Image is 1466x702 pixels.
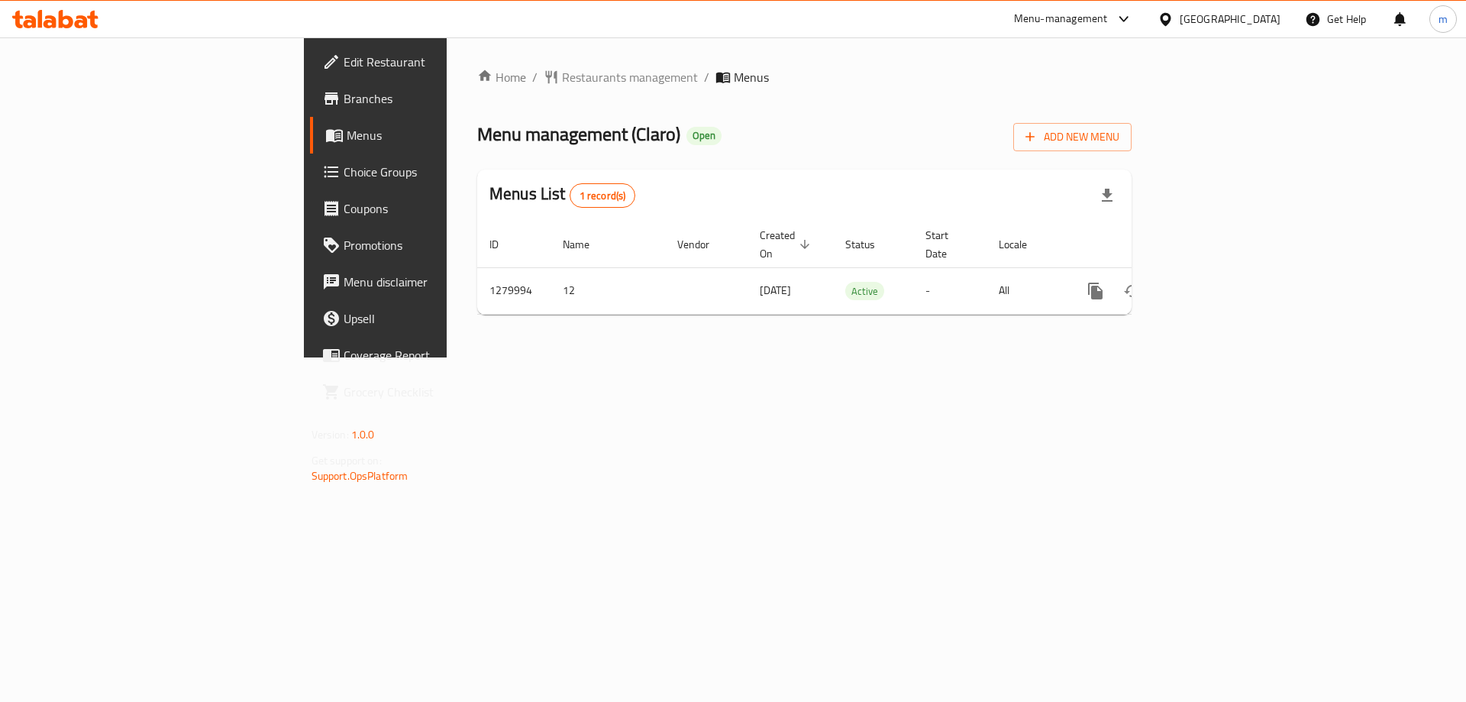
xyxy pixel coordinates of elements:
[477,222,1236,315] table: enhanced table
[344,163,537,181] span: Choice Groups
[704,68,709,86] li: /
[344,309,537,328] span: Upsell
[1077,273,1114,309] button: more
[1439,11,1448,27] span: m
[344,383,537,401] span: Grocery Checklist
[312,466,408,486] a: Support.OpsPlatform
[347,126,537,144] span: Menus
[562,68,698,86] span: Restaurants management
[986,267,1065,314] td: All
[845,283,884,300] span: Active
[310,337,549,374] a: Coverage Report
[686,127,722,145] div: Open
[310,374,549,410] a: Grocery Checklist
[344,89,537,108] span: Branches
[1025,128,1119,147] span: Add New Menu
[551,267,665,314] td: 12
[344,273,537,291] span: Menu disclaimer
[760,280,791,300] span: [DATE]
[845,235,895,254] span: Status
[344,53,537,71] span: Edit Restaurant
[489,183,635,208] h2: Menus List
[310,300,549,337] a: Upsell
[1013,123,1132,151] button: Add New Menu
[925,226,968,263] span: Start Date
[570,189,635,203] span: 1 record(s)
[344,346,537,364] span: Coverage Report
[344,199,537,218] span: Coupons
[734,68,769,86] span: Menus
[477,68,1132,86] nav: breadcrumb
[1114,273,1151,309] button: Change Status
[570,183,636,208] div: Total records count
[1065,222,1236,268] th: Actions
[310,190,549,227] a: Coupons
[544,68,698,86] a: Restaurants management
[312,451,382,471] span: Get support on:
[344,236,537,254] span: Promotions
[477,117,680,151] span: Menu management ( Claro )
[312,425,349,445] span: Version:
[686,129,722,142] span: Open
[913,267,986,314] td: -
[310,117,549,154] a: Menus
[310,264,549,300] a: Menu disclaimer
[677,235,729,254] span: Vendor
[1089,177,1125,214] div: Export file
[489,235,518,254] span: ID
[310,44,549,80] a: Edit Restaurant
[351,425,375,445] span: 1.0.0
[1180,11,1280,27] div: [GEOGRAPHIC_DATA]
[760,226,815,263] span: Created On
[999,235,1047,254] span: Locale
[310,154,549,190] a: Choice Groups
[310,80,549,117] a: Branches
[310,227,549,264] a: Promotions
[1014,10,1108,28] div: Menu-management
[563,235,609,254] span: Name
